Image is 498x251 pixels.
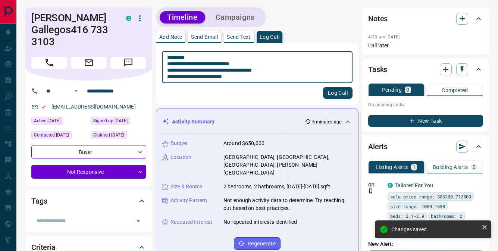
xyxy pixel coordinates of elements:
button: New Task [368,115,483,127]
p: Not enough activity data to determine. Try reaching out based on best practices. [223,197,352,212]
button: Timeline [160,11,205,23]
button: Log Call [323,87,353,99]
span: Message [110,57,146,69]
p: 6 minutes ago [312,119,342,125]
button: Campaigns [208,11,262,23]
h2: Notes [368,13,388,25]
span: Contacted [DATE] [34,131,69,139]
p: Activity Summary [172,118,214,126]
a: Tailored For You [395,182,433,188]
p: Size & Rooms [170,183,203,191]
p: Pending [382,87,402,92]
span: sale price range: 583200,712800 [390,193,471,200]
svg: Push Notification Only [368,188,373,194]
span: bathrooms: 2 [431,212,462,220]
p: Send Text [227,34,251,40]
p: Listing Alerts [376,164,408,170]
div: Not Responsive [31,165,146,179]
div: Wed Dec 11 2024 [31,117,87,127]
h2: Alerts [368,141,388,153]
div: condos.ca [126,16,131,21]
p: Repeated Interest [170,218,212,226]
button: Regenerate [234,237,281,250]
h1: [PERSON_NAME] Gallegos416 733 3103 [31,12,115,48]
p: Send Email [191,34,218,40]
div: Alerts [368,138,483,156]
h2: Tags [31,195,47,207]
span: Email [71,57,107,69]
p: No repeated interests identified [223,218,297,226]
span: beds: 2.1-2.9 [390,212,424,220]
button: Open [133,216,144,226]
svg: Email Valid [41,104,46,110]
div: Fri Aug 18 2023 [91,117,146,127]
div: Tags [31,192,146,210]
div: Notes [368,10,483,28]
div: Tasks [368,60,483,78]
h2: Tasks [368,63,387,75]
p: 4:13 am [DATE] [368,34,400,40]
p: Completed [442,88,468,93]
p: Budget [170,139,188,147]
span: Active [DATE] [34,117,60,125]
p: Off [368,182,383,188]
p: Log Call [260,34,279,40]
a: [EMAIL_ADDRESS][DOMAIN_NAME] [51,104,136,110]
p: New Alert: [368,240,483,248]
p: 2 bedrooms, 2 bathrooms, [DATE]-[DATE] sqft [223,183,330,191]
div: Thu Dec 12 2024 [91,131,146,141]
p: [GEOGRAPHIC_DATA], [GEOGRAPHIC_DATA], [GEOGRAPHIC_DATA], [PERSON_NAME][GEOGRAPHIC_DATA] [223,153,352,177]
p: 0 [406,87,409,92]
p: Add Note [159,34,182,40]
p: 1 [413,164,416,170]
p: 0 [473,164,476,170]
span: Call [31,57,67,69]
div: Buyer [31,145,146,159]
p: Call later [368,42,483,50]
div: Thu May 08 2025 [31,131,87,141]
div: Changes saved [391,226,479,232]
div: Activity Summary6 minutes ago [162,115,352,129]
span: size range: 1080,1538 [390,203,445,210]
p: Building Alerts [433,164,468,170]
span: Claimed [DATE] [93,131,124,139]
p: Location [170,153,191,161]
span: Signed up [DATE] [93,117,128,125]
p: No pending tasks [368,99,483,110]
p: Activity Pattern [170,197,207,204]
p: Around $650,000 [223,139,264,147]
button: Open [72,87,81,95]
div: condos.ca [388,183,393,188]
